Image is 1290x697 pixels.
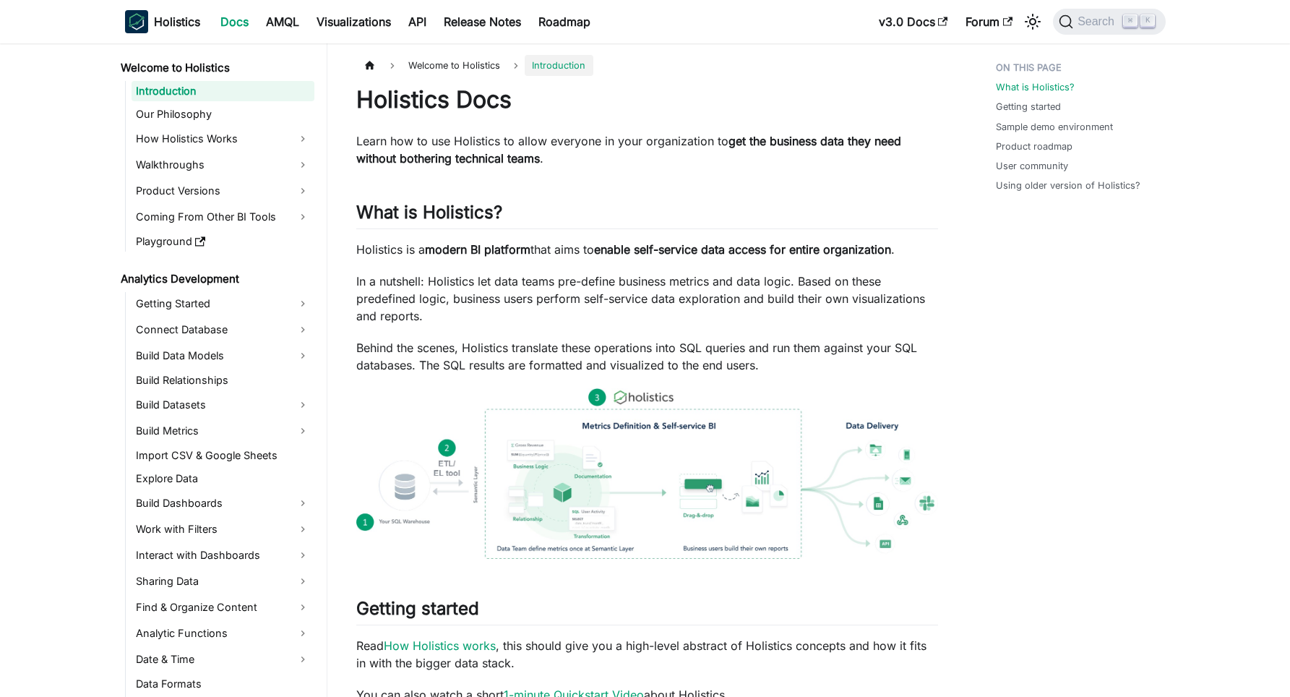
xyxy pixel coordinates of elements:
[132,370,314,390] a: Build Relationships
[435,10,530,33] a: Release Notes
[132,544,314,567] a: Interact with Dashboards
[125,10,200,33] a: HolisticsHolistics
[356,598,938,625] h2: Getting started
[1073,15,1123,28] span: Search
[132,570,314,593] a: Sharing Data
[996,120,1113,134] a: Sample demo environment
[132,622,314,645] a: Analytic Functions
[132,344,314,367] a: Build Data Models
[132,419,314,442] a: Build Metrics
[594,242,891,257] strong: enable self-service data access for entire organization
[384,638,496,653] a: How Holistics works
[132,104,314,124] a: Our Philosophy
[132,127,314,150] a: How Holistics Works
[356,339,938,374] p: Behind the scenes, Holistics translate these operations into SQL queries and run them against you...
[111,43,327,697] nav: Docs sidebar
[132,445,314,466] a: Import CSV & Google Sheets
[1021,10,1044,33] button: Switch between dark and light mode (currently light mode)
[957,10,1021,33] a: Forum
[525,55,593,76] span: Introduction
[870,10,957,33] a: v3.0 Docs
[116,58,314,78] a: Welcome to Holistics
[132,492,314,515] a: Build Dashboards
[356,241,938,258] p: Holistics is a that aims to .
[132,596,314,619] a: Find & Organize Content
[257,10,308,33] a: AMQL
[132,81,314,101] a: Introduction
[132,648,314,671] a: Date & Time
[154,13,200,30] b: Holistics
[996,159,1068,173] a: User community
[530,10,599,33] a: Roadmap
[996,179,1140,192] a: Using older version of Holistics?
[132,153,314,176] a: Walkthroughs
[132,231,314,252] a: Playground
[132,292,314,315] a: Getting Started
[356,388,938,559] img: How Holistics fits in your Data Stack
[1140,14,1155,27] kbd: K
[212,10,257,33] a: Docs
[400,10,435,33] a: API
[132,674,314,694] a: Data Formats
[996,100,1061,114] a: Getting started
[425,242,530,257] strong: modern BI platform
[356,55,938,76] nav: Breadcrumbs
[996,80,1075,94] a: What is Holistics?
[1053,9,1165,35] button: Search (Command+K)
[1123,14,1138,27] kbd: ⌘
[308,10,400,33] a: Visualizations
[401,55,507,76] span: Welcome to Holistics
[132,469,314,489] a: Explore Data
[356,132,938,167] p: Learn how to use Holistics to allow everyone in your organization to .
[132,318,314,341] a: Connect Database
[356,202,938,229] h2: What is Holistics?
[356,55,384,76] a: Home page
[356,637,938,672] p: Read , this should give you a high-level abstract of Holistics concepts and how it fits in with t...
[132,393,314,416] a: Build Datasets
[356,85,938,114] h1: Holistics Docs
[132,205,314,228] a: Coming From Other BI Tools
[125,10,148,33] img: Holistics
[356,273,938,325] p: In a nutshell: Holistics let data teams pre-define business metrics and data logic. Based on thes...
[996,140,1072,153] a: Product roadmap
[116,269,314,289] a: Analytics Development
[132,518,314,541] a: Work with Filters
[132,179,314,202] a: Product Versions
